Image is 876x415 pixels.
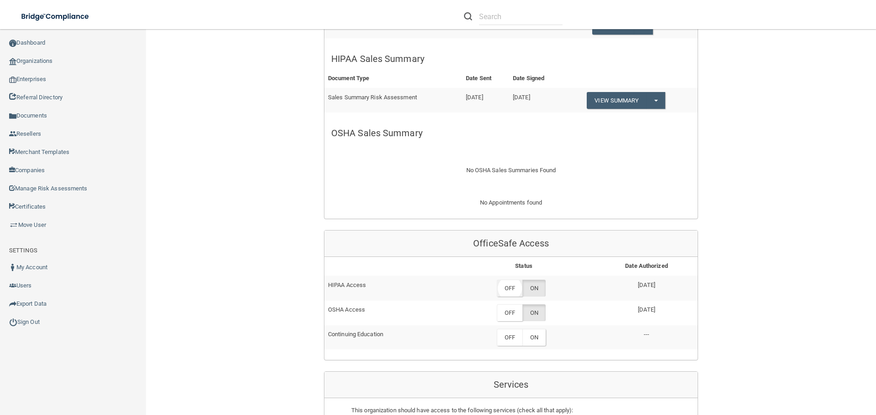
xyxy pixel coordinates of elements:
label: SETTINGS [9,245,37,256]
th: Date Sent [462,69,509,88]
img: ic_dashboard_dark.d01f4a41.png [9,40,16,47]
td: Continuing Education [324,325,452,349]
label: ON [522,329,546,346]
th: Date Authorized [595,257,698,276]
div: Services [324,372,698,398]
td: OSHA Access [324,301,452,325]
td: Sales Summary Risk Assessment [324,88,462,113]
img: icon-export.b9366987.png [9,300,16,307]
img: bridge_compliance_login_screen.278c3ca4.svg [14,7,98,26]
img: enterprise.0d942306.png [9,77,16,83]
h5: OSHA Sales Summary [331,128,691,138]
img: ic_reseller.de258add.png [9,130,16,138]
img: briefcase.64adab9b.png [9,220,18,230]
div: No OSHA Sales Summaries Found [324,154,698,187]
td: HIPAA Access [324,276,452,300]
div: No Appointments found [324,197,698,219]
img: ic-search.3b580494.png [464,12,472,20]
th: Date Signed [509,69,565,88]
h5: HIPAA Sales Summary [331,54,691,64]
img: organization-icon.f8decf85.png [9,58,16,65]
label: ON [522,280,546,297]
img: icon-documents.8dae5593.png [9,113,16,120]
label: OFF [497,329,522,346]
input: Search [479,8,563,25]
td: [DATE] [462,88,509,113]
td: [DATE] [509,88,565,113]
th: Document Type [324,69,462,88]
div: OfficeSafe Access [324,231,698,257]
a: View Summary [587,92,646,109]
img: ic_user_dark.df1a06c3.png [9,264,16,271]
img: ic_power_dark.7ecde6b1.png [9,318,17,326]
label: OFF [497,304,522,321]
p: --- [599,329,694,340]
label: ON [522,304,546,321]
label: OFF [497,280,522,297]
th: Status [452,257,595,276]
p: [DATE] [599,304,694,315]
img: icon-users.e205127d.png [9,282,16,289]
p: [DATE] [599,280,694,291]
